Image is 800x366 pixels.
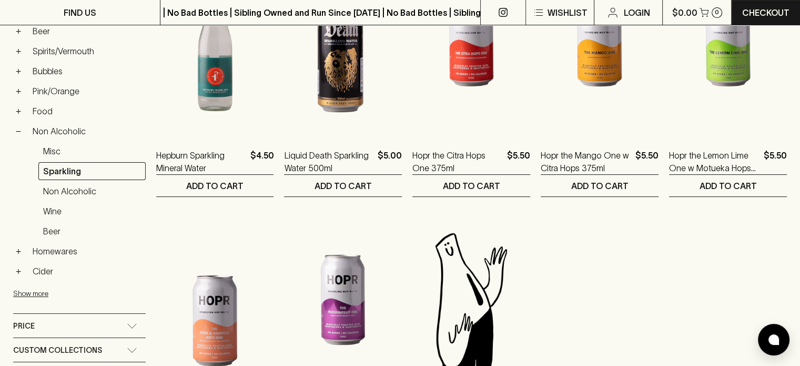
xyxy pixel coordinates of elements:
a: Beer [38,222,146,240]
p: $4.50 [250,149,274,174]
button: ADD TO CART [156,175,274,196]
p: FIND US [64,6,96,19]
a: Hopr the Lemon Lime One w Motueka Hops 375ml [669,149,760,174]
div: Price [13,314,146,338]
a: Hopr the Mango One w Citra Hops 375ml [541,149,631,174]
p: ADD TO CART [186,180,244,192]
a: Cider [28,262,146,280]
img: bubble-icon [768,334,779,345]
p: ADD TO CART [443,180,500,192]
button: + [13,66,24,76]
p: $5.50 [635,149,659,174]
a: Wine [38,202,146,220]
button: ADD TO CART [412,175,530,196]
button: + [13,46,24,56]
a: Non Alcoholic [38,182,146,200]
button: ADD TO CART [669,175,787,196]
a: Non Alcoholic [28,122,146,140]
span: Price [13,320,35,333]
span: Custom Collections [13,344,102,357]
p: Wishlist [547,6,587,19]
a: Sparkling [38,162,146,180]
p: ADD TO CART [571,180,629,192]
p: 0 [715,9,719,15]
button: + [13,106,24,116]
a: Hopr the Citra Hops One 375ml [412,149,503,174]
button: + [13,246,24,256]
a: Hepburn Sparkling Mineral Water [156,149,246,174]
p: $0.00 [672,6,697,19]
a: Liquid Death Sparkling Water 500ml [284,149,373,174]
p: $5.50 [507,149,530,174]
button: − [13,126,24,136]
a: Homewares [28,242,146,260]
a: Food [28,102,146,120]
a: Pink/Orange [28,82,146,100]
p: $5.50 [764,149,787,174]
p: Checkout [742,6,789,19]
button: + [13,26,24,36]
p: $5.00 [378,149,402,174]
a: Misc [38,142,146,160]
p: ADD TO CART [315,180,372,192]
div: Custom Collections [13,338,146,362]
a: Spirits/Vermouth [28,42,146,60]
a: Beer [28,22,146,40]
a: Bubbles [28,62,146,80]
p: ADD TO CART [700,180,757,192]
button: ADD TO CART [284,175,402,196]
button: + [13,86,24,96]
p: Login [623,6,650,19]
button: Show more [13,282,151,304]
button: ADD TO CART [541,175,659,196]
button: + [13,266,24,276]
